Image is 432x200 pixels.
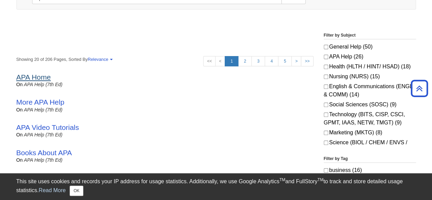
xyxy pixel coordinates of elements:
[324,112,328,117] input: Technology (BITS, CISP, CSCI, GPMT, IAAS, NETW, TMGT) (9)
[16,132,23,137] span: on
[324,45,328,49] input: General Help (50)
[24,157,62,163] a: APA Help (7th Ed)
[16,157,23,163] span: on
[24,132,62,137] a: APA Help (7th Ed)
[324,72,416,81] label: Nursing (NURS) (15)
[324,55,328,59] input: APA Help (26)
[70,186,83,196] button: Close
[24,82,62,87] a: APA Help (7th Ed)
[24,107,62,112] a: APA Help (7th Ed)
[318,177,323,182] sup: TM
[203,56,313,66] ul: Search Pagination
[39,187,66,193] a: Read More
[238,56,252,66] a: 2
[88,57,112,62] a: Relevance
[324,166,416,174] label: business (16)
[324,82,416,99] label: English & Communications (ENGL & COMM) (14)
[301,56,313,66] a: >>
[16,98,65,106] a: More APA Help
[324,103,328,107] input: Social Sciences (SOSC) (9)
[279,177,285,182] sup: TM
[324,75,328,79] input: Nursing (NURS) (15)
[324,63,416,71] label: Health (HLTH / HINT/ HSAD) (18)
[225,56,238,66] a: 1
[16,82,23,87] span: on
[324,129,416,137] label: Marketing (MKTG) (8)
[324,32,416,39] legend: Filter by Subject
[324,84,328,89] input: English & Communications (ENGL & COMM) (14)
[324,110,416,127] label: Technology (BITS, CISP, CSCI, GPMT, IAAS, NETW, TMGT) (9)
[324,156,416,163] legend: Filter by Tag
[251,56,265,66] a: 3
[215,56,225,66] a: <
[324,168,328,173] input: business (16)
[324,43,416,51] label: General Help (50)
[324,65,328,69] input: Health (HLTH / HINT/ HSAD) (18)
[16,56,313,63] strong: Showing 20 of 206 Pages, Sorted By
[278,56,292,66] a: 5
[324,138,416,155] label: Science (BIOL / CHEM / ENVS / GEOL / PHYS) (6)
[16,107,23,112] span: on
[16,73,51,81] a: APA Home
[324,53,416,61] label: APA Help (26)
[408,84,430,93] a: Back to Top
[324,141,328,145] input: Science (BIOL / CHEM / ENVS / GEOL / PHYS) (6)
[16,149,72,157] a: Books About APA
[324,131,328,135] input: Marketing (MKTG) (8)
[16,177,416,196] div: This site uses cookies and records your IP address for usage statistics. Additionally, we use Goo...
[324,101,416,109] label: Social Sciences (SOSC) (9)
[203,56,215,66] a: <<
[16,123,79,131] a: APA Video Tutorials
[291,56,301,66] a: >
[265,56,278,66] a: 4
